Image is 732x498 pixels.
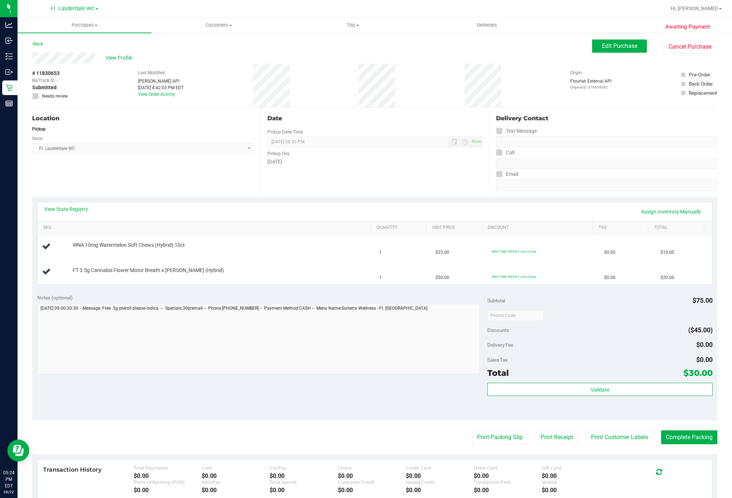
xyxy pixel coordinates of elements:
[338,472,406,479] div: $0.00
[286,22,419,29] span: Tills
[5,68,13,76] inline-svg: Outbound
[604,274,615,281] span: $0.00
[134,465,202,471] div: Total Payments
[599,225,645,231] a: Tax
[570,78,611,90] div: Flourish External API
[496,169,518,180] label: Email
[406,472,474,479] div: $0.00
[487,310,544,321] input: Promo Code
[7,439,29,461] iframe: Resource center
[683,368,713,378] span: $30.00
[663,40,717,54] button: Cancel Purchase
[202,472,270,479] div: $0.00
[542,487,610,494] div: $0.00
[689,80,713,87] div: Back Order
[5,21,13,29] inline-svg: Analytics
[496,136,717,147] input: Format: (999) 999-9999
[377,225,423,231] a: Quantity
[5,84,13,91] inline-svg: Retail
[660,249,674,256] span: $10.00
[492,250,536,253] span: FIRST TIME PATIENT: 60% off line
[18,22,152,29] span: Purchases
[32,114,254,123] div: Location
[3,469,14,489] p: 05:24 PM EDT
[542,472,610,479] div: $0.00
[32,69,60,77] span: # 11830653
[406,465,474,471] div: Credit Card
[379,274,382,281] span: 1
[73,242,185,249] span: WNA 10mg Watermelon Soft Chews (Hybrid) 10ct
[32,84,57,91] span: Submitted
[270,465,338,471] div: CanPay
[406,479,474,485] div: Issued Credit
[202,487,270,494] div: $0.00
[134,479,202,485] div: Point of Banking (POB)
[496,114,717,123] div: Delivery Contact
[32,41,43,46] a: Back
[270,479,338,485] div: Total Spendr
[42,93,68,99] span: Needs review
[267,150,290,157] label: Pickup Day
[689,71,710,78] div: Pre-Order
[5,37,13,44] inline-svg: Inbound
[542,479,610,485] div: Voided
[202,479,270,485] div: AeroPay
[270,487,338,494] div: $0.00
[661,430,717,444] button: Complete Packing
[138,69,165,76] label: Last Modified
[586,430,653,444] button: Print Customer Labels
[32,135,42,142] label: Store
[406,487,474,494] div: $0.00
[435,249,449,256] span: $25.00
[536,430,578,444] button: Print Receipt
[134,487,202,494] div: $0.00
[487,342,513,348] span: Delivery Fee
[660,274,674,281] span: $20.00
[496,158,717,169] input: Format: (999) 999-9999
[3,489,14,495] p: 08/22
[379,249,382,256] span: 1
[32,127,46,132] strong: Pickup
[43,225,368,231] a: SKU
[472,430,527,444] button: Print Packing Slip
[474,465,542,471] div: Debit Card
[570,69,582,76] label: Origin
[138,84,184,91] div: [DATE] 4:42:03 PM EDT
[435,274,449,281] span: $50.00
[570,84,611,90] p: Original ID: 316654382
[591,387,609,393] span: Validate
[152,22,285,29] span: Customers
[44,205,88,213] a: View State Registry
[267,129,303,135] label: Pickup Date/Time
[689,89,717,97] div: Replacement
[270,472,338,479] div: $0.00
[338,479,406,485] div: Customer Credit
[654,225,701,231] a: Total
[106,54,135,62] span: View Profile
[32,77,56,84] span: BioTrack ID:
[134,472,202,479] div: $0.00
[487,324,509,337] span: Discounts
[496,126,537,136] label: Text Message
[202,465,270,471] div: Cash
[688,326,713,334] span: ($45.00)
[267,158,482,166] div: [DATE]
[487,298,505,303] span: Subtotal
[420,18,554,33] a: Deliveries
[51,5,95,12] span: Ft. Lauderdale WC
[542,465,610,471] div: Gift Card
[73,267,224,274] span: FT 3.5g Cannabis Flower Motor Breath x [PERSON_NAME] (Hybrid)
[474,487,542,494] div: $0.00
[152,18,286,33] a: Customers
[467,22,507,29] span: Deliveries
[37,295,73,301] span: Notes (optional)
[5,53,13,60] inline-svg: Inventory
[432,225,479,231] a: Unit Price
[474,472,542,479] div: $0.00
[693,297,713,304] span: $75.00
[488,225,590,231] a: Discount
[18,18,152,33] a: Purchases
[636,205,706,218] a: Assign Inventory Manually
[696,356,713,363] span: $0.00
[487,383,712,396] button: Validate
